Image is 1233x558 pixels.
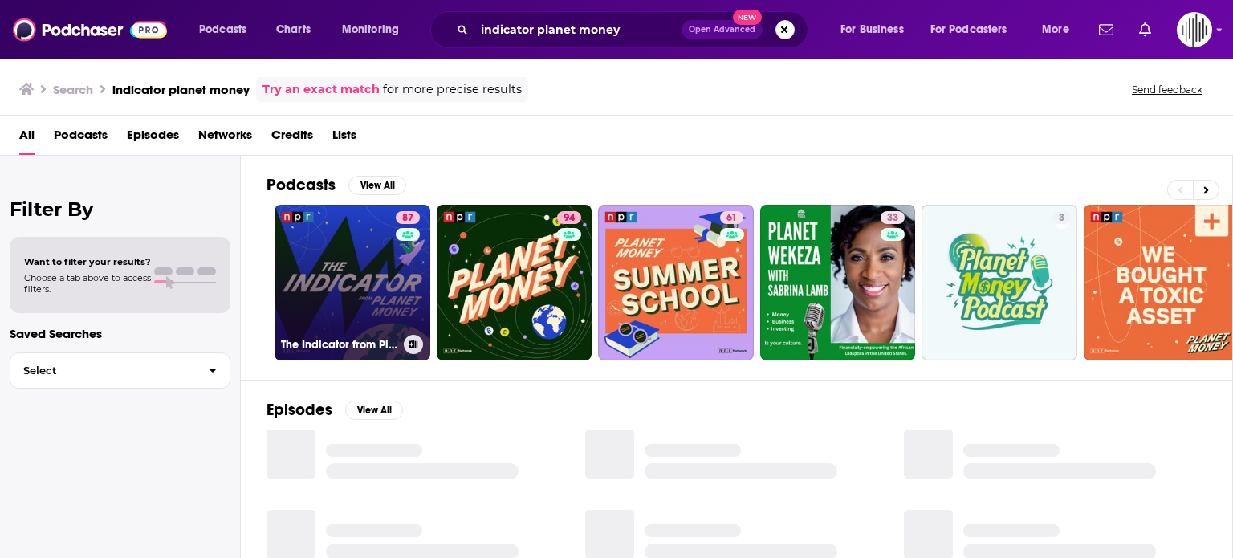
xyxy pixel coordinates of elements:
span: Select [10,365,196,376]
a: All [19,122,35,155]
a: 33 [760,205,916,360]
h3: Search [53,82,93,97]
button: open menu [1031,17,1089,43]
span: More [1042,18,1069,41]
span: 94 [564,210,575,226]
span: Monitoring [342,18,399,41]
img: User Profile [1177,12,1212,47]
span: New [733,10,762,25]
a: EpisodesView All [267,400,403,420]
h2: Episodes [267,400,332,420]
h2: Podcasts [267,175,336,195]
span: Podcasts [199,18,246,41]
button: open menu [829,17,924,43]
a: Show notifications dropdown [1093,16,1120,43]
a: Episodes [127,122,179,155]
button: Open AdvancedNew [682,20,763,39]
span: 33 [887,210,898,226]
span: Charts [276,18,311,41]
button: View All [348,176,406,195]
button: Send feedback [1127,83,1207,96]
a: Podcasts [54,122,108,155]
a: Try an exact match [262,80,380,99]
div: Search podcasts, credits, & more... [446,11,824,48]
span: For Business [840,18,904,41]
a: 61 [720,211,743,224]
span: For Podcasters [930,18,1007,41]
span: Want to filter your results? [24,256,151,267]
a: Networks [198,122,252,155]
a: Credits [271,122,313,155]
a: 87The Indicator from Planet Money [275,205,430,360]
h3: indicator planet money [112,82,250,97]
span: 87 [402,210,413,226]
button: open menu [331,17,420,43]
a: 33 [881,211,905,224]
span: 3 [1059,210,1064,226]
span: Open Advanced [689,26,755,34]
a: 3 [1052,211,1071,224]
span: for more precise results [383,80,522,99]
span: Logged in as gpg2 [1177,12,1212,47]
a: Show notifications dropdown [1133,16,1158,43]
button: Select [10,352,230,389]
button: open menu [920,17,1031,43]
a: 87 [396,211,420,224]
a: PodcastsView All [267,175,406,195]
a: 94 [557,211,581,224]
button: View All [345,401,403,420]
span: Choose a tab above to access filters. [24,272,151,295]
h2: Filter By [10,198,230,221]
button: Show profile menu [1177,12,1212,47]
a: Charts [266,17,320,43]
button: open menu [188,17,267,43]
span: 61 [726,210,737,226]
img: Podchaser - Follow, Share and Rate Podcasts [13,14,167,45]
a: 94 [437,205,592,360]
input: Search podcasts, credits, & more... [474,17,682,43]
a: Lists [332,122,356,155]
a: 61 [598,205,754,360]
p: Saved Searches [10,326,230,341]
h3: The Indicator from Planet Money [281,338,397,352]
a: 3 [922,205,1077,360]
